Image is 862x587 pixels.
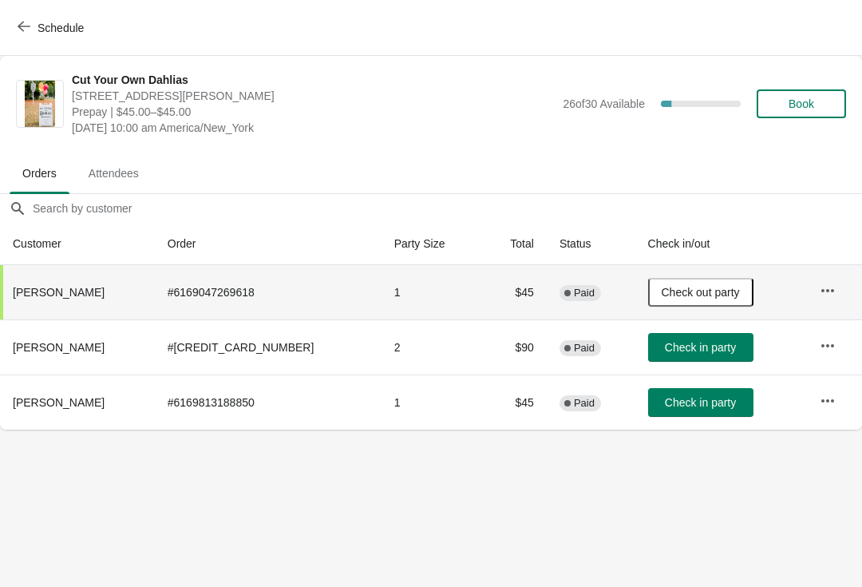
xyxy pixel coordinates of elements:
span: [PERSON_NAME] [13,341,105,354]
th: Total [482,223,547,265]
td: # 6169813188850 [155,375,382,430]
td: # [CREDIT_CARD_NUMBER] [155,319,382,375]
button: Check in party [648,333,753,362]
td: 2 [382,319,482,375]
button: Schedule [8,14,97,42]
span: [DATE] 10:00 am America/New_York [72,120,555,136]
span: Orders [10,159,69,188]
span: Paid [574,287,595,299]
span: [PERSON_NAME] [13,286,105,299]
span: Schedule [38,22,84,34]
span: Paid [574,397,595,410]
span: [PERSON_NAME] [13,396,105,409]
button: Book [757,89,846,118]
td: $45 [482,375,547,430]
span: Paid [574,342,595,355]
img: Cut Your Own Dahlias [25,81,56,127]
input: Search by customer [32,194,862,223]
span: Check in party [665,396,736,409]
td: $90 [482,319,547,375]
th: Check in/out [635,223,808,265]
span: 26 of 30 Available [563,97,645,110]
button: Check in party [648,388,753,417]
span: Attendees [76,159,152,188]
th: Party Size [382,223,482,265]
th: Status [547,223,635,265]
span: Check in party [665,341,736,354]
td: 1 [382,265,482,319]
span: Prepay | $45.00–$45.00 [72,104,555,120]
span: [STREET_ADDRESS][PERSON_NAME] [72,88,555,104]
span: Book [789,97,814,110]
span: Check out party [662,286,740,299]
td: $45 [482,265,547,319]
td: 1 [382,375,482,430]
button: Check out party [648,278,753,307]
td: # 6169047269618 [155,265,382,319]
th: Order [155,223,382,265]
span: Cut Your Own Dahlias [72,72,555,88]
